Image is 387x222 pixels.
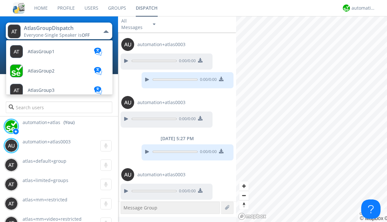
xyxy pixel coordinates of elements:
span: automation+atlas0003 [137,171,185,178]
img: download media button [219,77,223,81]
span: 0:00 / 0:00 [177,188,196,195]
button: Reset bearing to north [239,200,249,209]
div: (You) [64,119,74,126]
span: automation+atlas0003 [137,99,185,106]
div: AtlasGroupDispatch [24,24,96,32]
span: atlas+limited+groups [23,177,68,183]
span: OFF [82,32,90,38]
img: download media button [198,188,203,193]
button: AtlasGroupDispatchEveryone·Single Speaker isOFF [6,23,112,39]
span: 0:00 / 0:00 [177,116,196,123]
span: AtlasGroup3 [28,88,55,93]
span: atlas+mm+video+restricted [23,216,82,222]
img: 373638.png [5,197,18,210]
img: 373638.png [8,24,21,38]
span: atlas+mm+restricted [23,197,67,203]
span: automation+atlas0003 [23,139,71,145]
img: 373638.png [5,178,18,191]
span: 0:00 / 0:00 [198,149,217,156]
img: download media button [198,116,203,121]
a: Mapbox [360,216,383,221]
img: d2d01cd9b4174d08988066c6d424eccd [343,5,350,12]
img: 373638.png [5,139,18,152]
img: download media button [198,58,203,63]
div: Everyone · [24,32,96,38]
img: 373638.png [121,168,134,181]
span: 0:00 / 0:00 [177,58,196,65]
span: automation+atlas0003 [137,41,185,48]
iframe: Toggle Customer Support [361,199,381,219]
img: 373638.png [5,159,18,171]
img: caret-down-sm.svg [153,24,155,25]
div: automation+atlas [352,5,376,11]
img: 373638.png [121,96,134,109]
img: translation-blue.svg [93,67,103,75]
button: Toggle attribution [360,213,365,215]
img: cddb5a64eb264b2086981ab96f4c1ba7 [13,2,25,14]
div: All Messages [121,18,147,31]
input: Search users [6,101,112,113]
div: [DATE] 5:27 PM [118,135,236,142]
img: translation-blue.svg [93,86,103,94]
span: atlas+default+group [23,158,66,164]
ul: AtlasGroupDispatchEveryone·Single Speaker isOFF [6,40,113,95]
button: Zoom out [239,191,249,200]
img: download media button [219,149,223,153]
span: AtlasGroup1 [28,49,55,54]
a: Mapbox logo [238,213,266,220]
img: d2d01cd9b4174d08988066c6d424eccd [5,120,18,133]
span: 0:00 / 0:00 [198,77,217,84]
button: Zoom in [239,181,249,191]
span: AtlasGroup2 [28,69,55,73]
span: Single Speaker is [45,32,90,38]
span: automation+atlas [23,119,60,126]
img: translation-blue.svg [93,48,103,56]
img: 373638.png [121,38,134,51]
